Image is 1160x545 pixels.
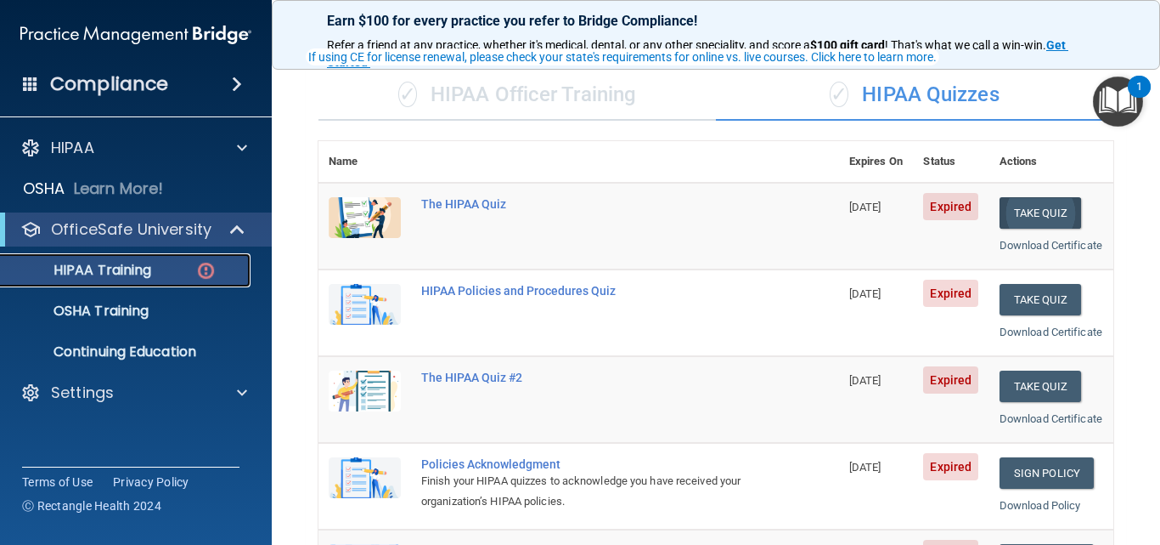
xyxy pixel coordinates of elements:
span: Expired [923,280,978,307]
strong: $100 gift card [810,38,885,52]
a: OfficeSafe University [20,219,246,240]
span: ✓ [398,82,417,107]
p: Earn $100 for every practice you refer to Bridge Compliance! [327,13,1105,29]
span: ! That's what we call a win-win. [885,38,1046,52]
span: Refer a friend at any practice, whether it's medical, dental, or any other speciality, and score a [327,38,810,52]
div: HIPAA Quizzes [716,70,1113,121]
span: Expired [923,366,978,394]
button: If using CE for license renewal, please check your state's requirements for online vs. live cours... [306,48,939,65]
span: Ⓒ Rectangle Health 2024 [22,497,161,514]
span: Expired [923,193,978,220]
p: OSHA [23,179,65,199]
th: Actions [989,141,1113,183]
button: Take Quiz [1000,371,1081,402]
th: Status [913,141,988,183]
span: [DATE] [849,374,881,387]
div: HIPAA Officer Training [318,70,716,121]
span: [DATE] [849,201,881,213]
span: ✓ [830,82,848,107]
span: [DATE] [849,287,881,300]
button: Take Quiz [1000,284,1081,315]
div: Policies Acknowledgment [421,457,754,471]
button: Take Quiz [1000,197,1081,229]
th: Expires On [839,141,914,183]
a: Download Certificate [1000,412,1102,425]
a: Terms of Use [22,474,93,491]
a: Download Certificate [1000,239,1102,252]
p: Continuing Education [11,343,243,360]
a: Privacy Policy [113,474,189,491]
a: Sign Policy [1000,457,1094,489]
a: HIPAA [20,138,247,158]
p: Learn More! [74,179,164,199]
div: If using CE for license renewal, please check your state's requirements for online vs. live cours... [308,51,937,63]
p: HIPAA [51,138,94,158]
div: The HIPAA Quiz #2 [421,371,754,384]
th: Name [318,141,411,183]
p: OSHA Training [11,303,149,320]
p: Settings [51,383,114,403]
div: HIPAA Policies and Procedures Quiz [421,284,754,298]
button: Open Resource Center, 1 new notification [1093,77,1143,127]
h4: Compliance [50,72,168,96]
span: [DATE] [849,461,881,474]
a: Get Started [327,38,1068,69]
p: HIPAA Training [11,262,151,279]
div: 1 [1136,87,1142,109]
a: Download Certificate [1000,326,1102,338]
div: The HIPAA Quiz [421,197,754,211]
a: Download Policy [1000,499,1081,512]
div: Finish your HIPAA quizzes to acknowledge you have received your organization’s HIPAA policies. [421,471,754,512]
img: danger-circle.6113f641.png [195,260,217,281]
p: OfficeSafe University [51,219,211,240]
img: PMB logo [20,18,251,52]
a: Settings [20,383,247,403]
span: Expired [923,453,978,480]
